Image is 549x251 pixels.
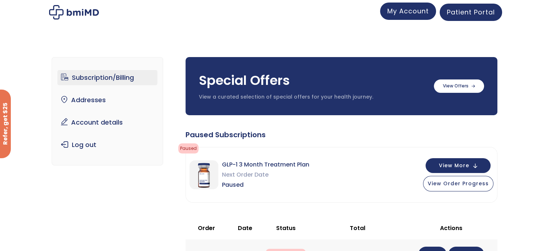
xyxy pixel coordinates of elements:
a: My Account [380,3,436,20]
button: View More [426,158,491,173]
a: Subscription/Billing [57,70,157,85]
span: Order [198,224,215,232]
span: Total [349,224,365,232]
span: My Account [387,7,429,16]
img: GLP-1 3 Month Treatment Plan [189,160,218,189]
a: Log out [57,137,157,152]
button: View Order Progress [423,176,493,191]
a: Account details [57,115,157,130]
span: View Order Progress [428,180,489,187]
div: Paused Subscriptions [186,130,497,140]
span: Paused [222,180,309,190]
span: Patient Portal [447,8,495,17]
span: Date [238,224,252,232]
span: Actions [440,224,462,232]
img: My account [49,5,99,20]
span: Status [276,224,296,232]
span: Next Order Date [222,170,309,180]
span: Paused [178,143,199,153]
span: GLP-1 3 Month Treatment Plan [222,160,309,170]
span: View More [439,163,469,168]
p: View a curated selection of special offers for your health journey. [199,94,427,101]
h3: Special Offers [199,72,427,90]
a: Addresses [57,92,157,108]
a: Patient Portal [440,4,502,21]
nav: Account pages [52,57,163,165]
